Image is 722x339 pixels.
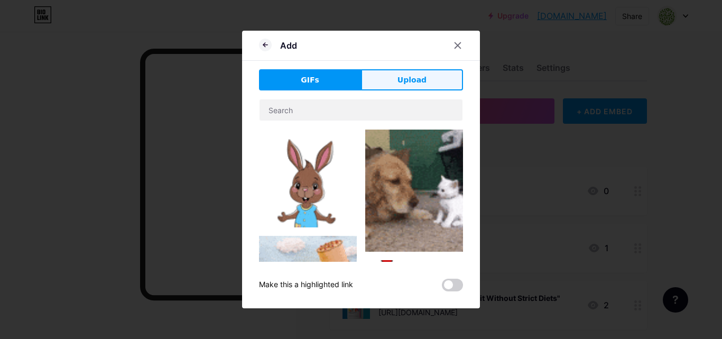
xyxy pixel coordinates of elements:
span: Upload [397,75,427,86]
button: Upload [361,69,463,90]
button: GIFs [259,69,361,90]
img: Gihpy [259,130,357,227]
span: GIFs [301,75,319,86]
div: Make this a highlighted link [259,279,353,291]
div: Add [280,39,297,52]
input: Search [260,99,462,121]
img: Gihpy [365,130,463,252]
img: Gihpy [259,236,357,310]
